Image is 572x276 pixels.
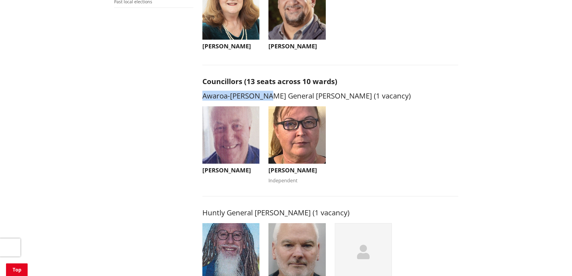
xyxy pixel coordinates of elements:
[202,167,260,174] h3: [PERSON_NAME]
[544,251,566,272] iframe: Messenger Launcher
[6,263,28,276] a: Top
[268,177,326,184] div: Independent
[268,106,326,164] img: WO-W-AM__RUTHERFORD_A__U4tuY
[268,106,326,184] button: [PERSON_NAME] Independent
[202,208,458,217] h3: Huntly General [PERSON_NAME] (1 vacancy)
[202,43,260,50] h3: [PERSON_NAME]
[268,43,326,50] h3: [PERSON_NAME]
[202,76,337,86] strong: Councillors (13 seats across 10 wards)
[202,106,260,177] button: [PERSON_NAME]
[202,92,458,100] h3: Awaroa-[PERSON_NAME] General [PERSON_NAME] (1 vacancy)
[268,167,326,174] h3: [PERSON_NAME]
[202,106,260,164] img: WO-W-AM__THOMSON_P__xVNpv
